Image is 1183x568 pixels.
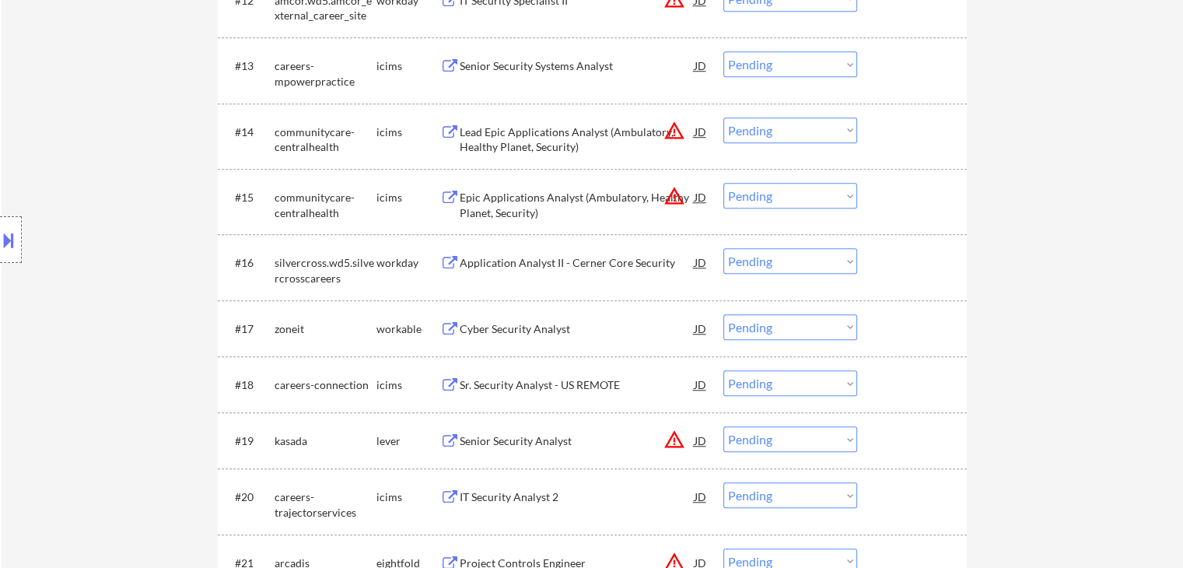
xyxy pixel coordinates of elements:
div: careers-mpowerpractice [275,58,376,89]
div: icims [376,377,440,393]
div: Senior Security Analyst [460,433,695,449]
div: Application Analyst II - Cerner Core Security [460,255,695,271]
div: #19 [235,433,262,449]
div: kasada [275,433,376,449]
div: workable [376,321,440,337]
div: Lead Epic Applications Analyst (Ambulatory, Healthy Planet, Security) [460,124,695,155]
div: icims [376,58,440,74]
div: careers-connection [275,377,376,393]
div: zoneit [275,321,376,337]
div: #20 [235,489,262,505]
div: JD [693,426,709,454]
div: icims [376,190,440,205]
div: communitycare-centralhealth [275,124,376,155]
div: #13 [235,58,262,74]
button: warning_amber [663,120,685,142]
div: Senior Security Systems Analyst [460,58,695,74]
div: silvercross.wd5.silvercrosscareers [275,255,376,286]
button: warning_amber [663,185,685,207]
div: JD [693,117,709,146]
div: IT Security Analyst 2 [460,489,695,505]
div: #18 [235,377,262,393]
button: warning_amber [663,429,685,451]
div: icims [376,489,440,505]
div: lever [376,433,440,449]
div: JD [693,314,709,342]
div: Epic Applications Analyst (Ambulatory, Healthy Planet, Security) [460,190,695,220]
div: JD [693,248,709,276]
div: careers-trajectorservices [275,489,376,520]
div: Sr. Security Analyst - US REMOTE [460,377,695,393]
div: icims [376,124,440,140]
div: workday [376,255,440,271]
div: JD [693,183,709,211]
div: JD [693,51,709,79]
div: communitycare-centralhealth [275,190,376,220]
div: Cyber Security Analyst [460,321,695,337]
div: JD [693,370,709,398]
div: JD [693,482,709,510]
